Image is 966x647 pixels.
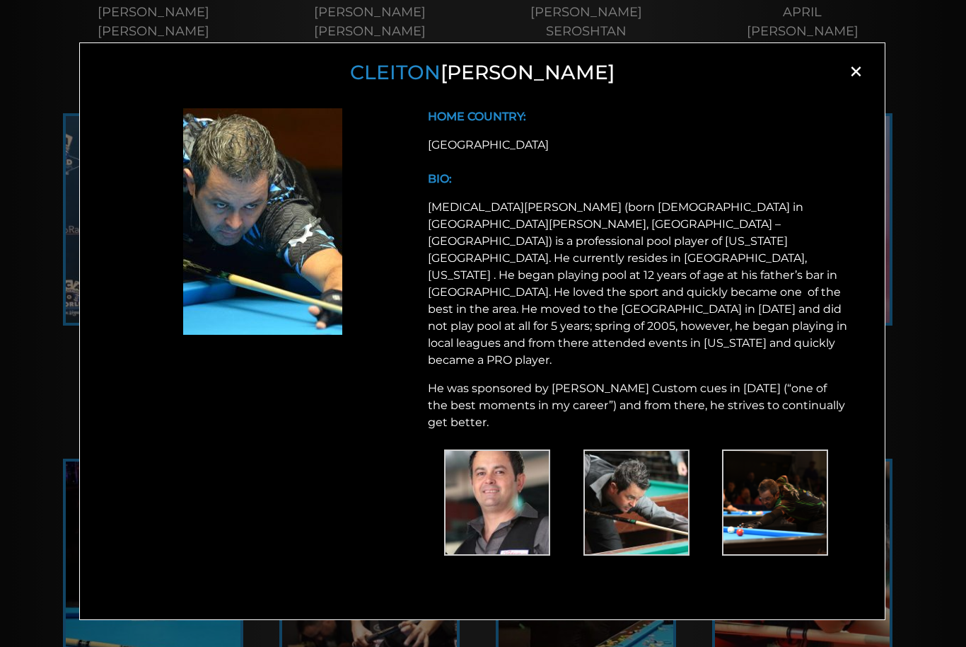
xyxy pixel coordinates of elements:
span: × [846,61,867,82]
b: HOME COUNTRY: [428,110,526,123]
b: BIO: [428,172,452,185]
img: Cleiton Rocha [183,108,342,335]
span: Cleiton [350,60,441,84]
p: He was sponsored by [PERSON_NAME] Custom cues in [DATE] (“one of the best moments in my career”) ... [428,380,849,431]
h3: [PERSON_NAME] [98,61,867,85]
p: [MEDICAL_DATA][PERSON_NAME] (born [DEMOGRAPHIC_DATA] in [GEOGRAPHIC_DATA][PERSON_NAME], [GEOGRAPH... [428,199,849,369]
div: [GEOGRAPHIC_DATA] [428,137,849,154]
